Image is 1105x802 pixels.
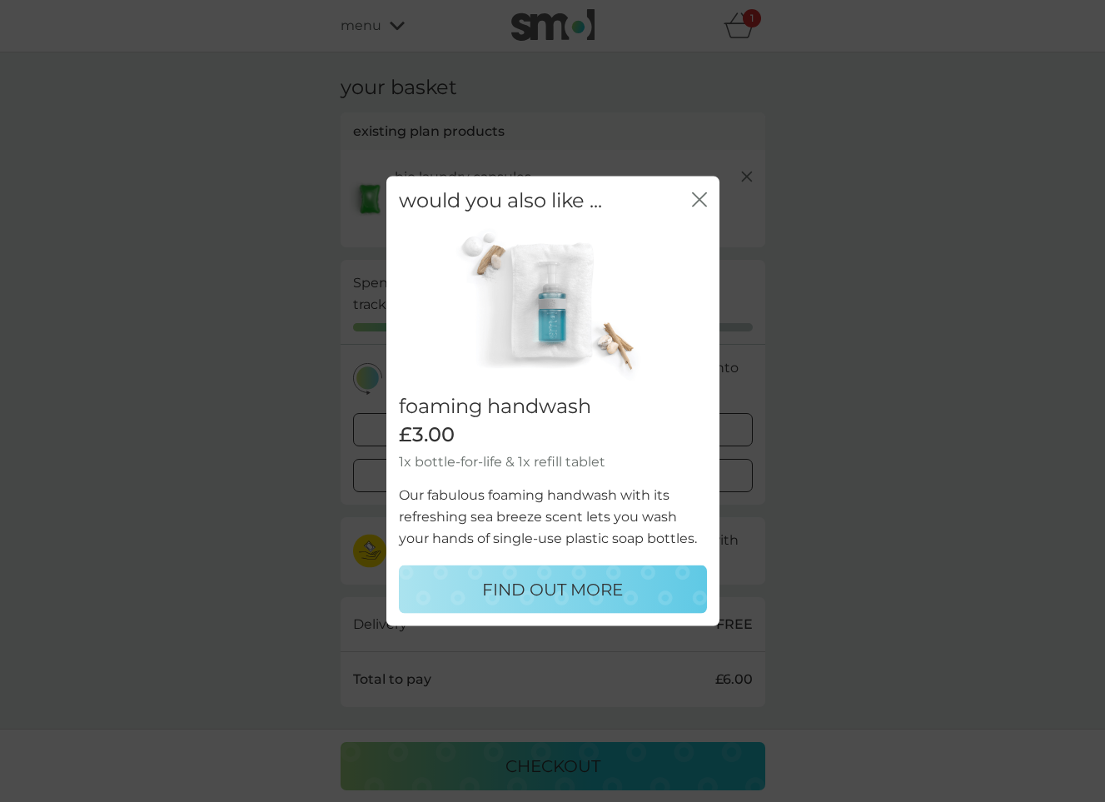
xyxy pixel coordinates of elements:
button: FIND OUT MORE [399,565,707,614]
p: Our fabulous foaming handwash with its refreshing sea breeze scent lets you wash your hands of si... [399,485,707,549]
button: close [692,192,707,209]
p: 1x bottle-for-life & 1x refill tablet [399,451,707,473]
h2: foaming handwash [399,395,707,419]
p: FIND OUT MORE [482,576,623,603]
span: £3.00 [399,423,455,447]
h2: would you also like ... [399,188,602,212]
